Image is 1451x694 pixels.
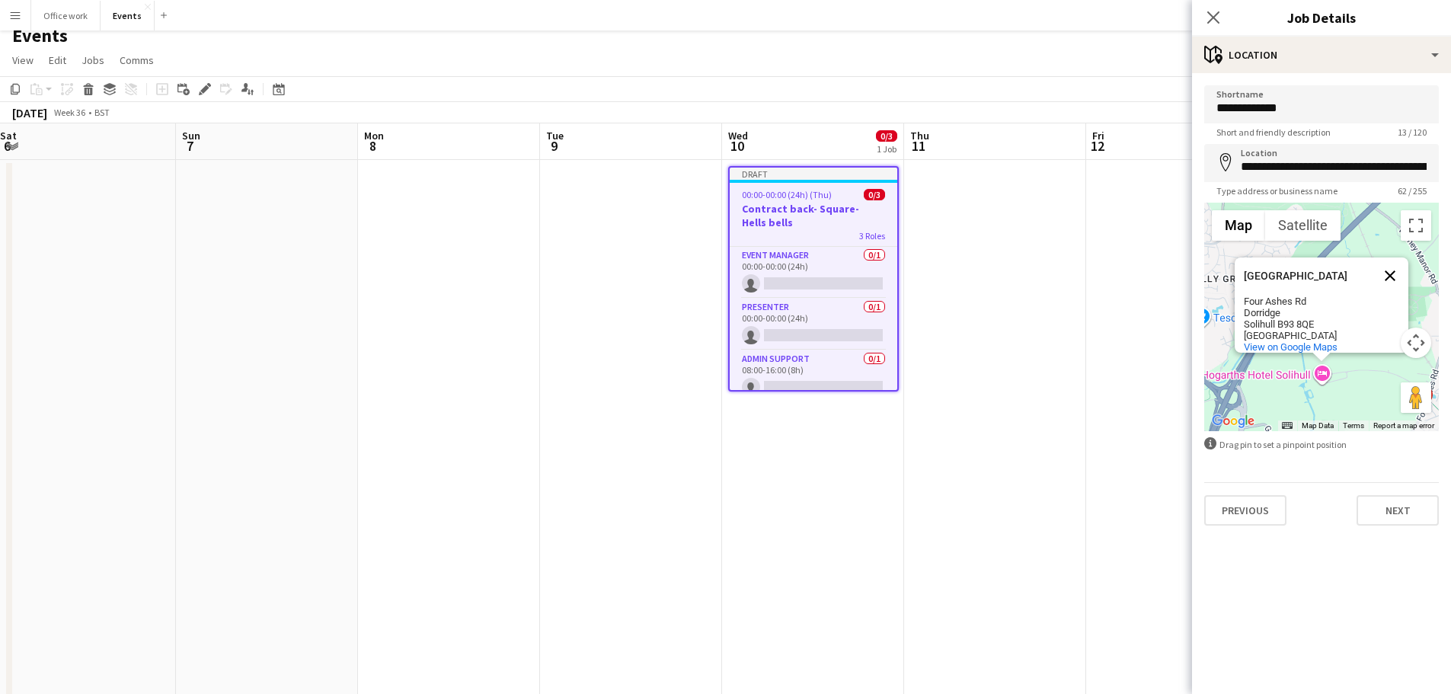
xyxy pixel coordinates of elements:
[1401,210,1431,241] button: Toggle fullscreen view
[730,168,897,180] div: Draft
[1302,421,1334,431] button: Map Data
[12,53,34,67] span: View
[908,137,929,155] span: 11
[1208,411,1258,431] a: Open this area in Google Maps (opens a new window)
[876,130,897,142] span: 0/3
[1357,495,1439,526] button: Next
[1244,296,1381,307] div: Four Ashes Rd
[728,129,748,142] span: Wed
[94,107,110,118] div: BST
[730,202,897,229] h3: Contract back- Square- Hells bells
[362,137,384,155] span: 8
[6,50,40,70] a: View
[1208,411,1258,431] img: Google
[1244,318,1381,330] div: Solihull B93 8QE
[1090,137,1104,155] span: 12
[1204,437,1439,452] div: Drag pin to set a pinpoint position
[113,50,160,70] a: Comms
[728,166,899,392] app-job-card: Draft00:00-00:00 (24h) (Thu)0/3Contract back- Square- Hells bells3 RolesEvent Manager0/100:00-00:...
[49,53,66,67] span: Edit
[31,1,101,30] button: Office work
[1192,8,1451,27] h3: Job Details
[101,1,155,30] button: Events
[730,247,897,299] app-card-role: Event Manager0/100:00-00:00 (24h)
[546,129,564,142] span: Tue
[1265,210,1341,241] button: Show satellite imagery
[1204,185,1350,197] span: Type address or business name
[1373,421,1434,430] a: Report a map error
[43,50,72,70] a: Edit
[1401,328,1431,358] button: Map camera controls
[1385,126,1439,138] span: 13 / 120
[544,137,564,155] span: 9
[742,189,832,200] span: 00:00-00:00 (24h) (Thu)
[50,107,88,118] span: Week 36
[730,350,897,402] app-card-role: Admin Support0/108:00-16:00 (8h)
[1282,421,1293,431] button: Keyboard shortcuts
[120,53,154,67] span: Comms
[1244,341,1338,353] a: View on Google Maps
[1092,129,1104,142] span: Fri
[1401,382,1431,413] button: Drag Pegman onto the map to open Street View
[1343,421,1364,430] a: Terms
[730,299,897,350] app-card-role: Presenter0/100:00-00:00 (24h)
[1385,185,1439,197] span: 62 / 255
[1244,330,1381,341] div: [GEOGRAPHIC_DATA]
[1244,307,1381,318] div: Dorridge
[1204,495,1286,526] button: Previous
[1372,257,1408,294] button: Close
[859,230,885,241] span: 3 Roles
[180,137,200,155] span: 7
[182,129,200,142] span: Sun
[12,24,68,47] h1: Events
[75,50,110,70] a: Jobs
[1235,257,1408,353] div: Hogarths Hotel Solihull
[1204,126,1343,138] span: Short and friendly description
[910,129,929,142] span: Thu
[726,137,748,155] span: 10
[1212,210,1265,241] button: Show street map
[12,105,47,120] div: [DATE]
[1192,37,1451,73] div: Location
[864,189,885,200] span: 0/3
[364,129,384,142] span: Mon
[1244,270,1381,282] div: [GEOGRAPHIC_DATA]
[81,53,104,67] span: Jobs
[877,143,896,155] div: 1 Job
